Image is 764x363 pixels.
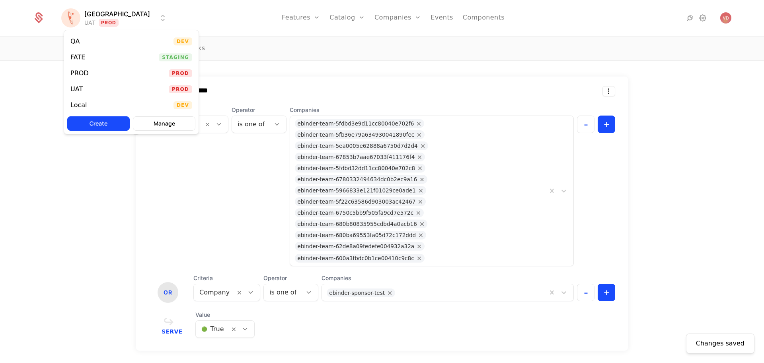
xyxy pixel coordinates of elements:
span: Dev [173,37,192,45]
div: Local [70,102,87,108]
button: Manage [133,116,195,131]
span: Prod [169,69,192,77]
div: UAT [70,86,83,92]
span: Prod [169,85,192,93]
div: QA [70,38,80,45]
span: Staging [159,53,192,61]
div: PROD [70,70,89,77]
div: Select environment [64,30,199,134]
div: FATE [70,54,85,61]
span: Dev [173,101,192,109]
button: Create [67,116,130,131]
